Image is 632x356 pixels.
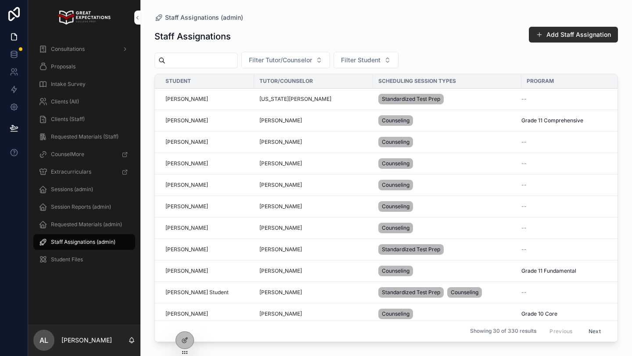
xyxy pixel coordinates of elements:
a: [PERSON_NAME] [259,160,302,167]
span: -- [521,139,527,146]
span: -- [521,289,527,296]
span: Student Files [51,256,83,263]
a: Standardized Test Prep [378,242,516,256]
a: Counseling [378,199,516,214]
span: -- [521,182,527,189]
span: Intake Survey [51,81,86,88]
a: [PERSON_NAME] [259,310,302,317]
a: Session Reports (admin) [33,199,135,215]
a: [PERSON_NAME] Student [165,289,229,296]
span: -- [521,224,527,231]
a: [PERSON_NAME] [165,310,208,317]
span: Standardized Test Prep [382,289,440,296]
a: Intake Survey [33,76,135,92]
a: [PERSON_NAME] [165,246,249,253]
a: Counseling [378,307,516,321]
span: Grade 11 Comprehensive [521,117,583,124]
a: [PERSON_NAME] [259,310,368,317]
a: [PERSON_NAME] [259,224,302,231]
span: Counseling [382,160,409,167]
a: [PERSON_NAME] [259,246,302,253]
a: [PERSON_NAME] [165,203,208,210]
a: -- [521,182,620,189]
a: Sessions (admin) [33,182,135,197]
span: Requested Materials (admin) [51,221,122,228]
span: -- [521,96,527,103]
a: -- [521,160,620,167]
a: -- [521,224,620,231]
a: [PERSON_NAME] [259,203,302,210]
a: [PERSON_NAME] [259,139,368,146]
a: Requested Materials (Staff) [33,129,135,145]
a: [PERSON_NAME] [259,246,368,253]
span: Counseling [382,117,409,124]
span: Filter Tutor/Counselor [249,56,312,64]
a: [US_STATE][PERSON_NAME] [259,96,368,103]
span: Extracurriculars [51,168,91,175]
div: scrollable content [28,35,140,279]
p: [PERSON_NAME] [61,336,112,345]
a: [PERSON_NAME] [165,160,208,167]
span: [PERSON_NAME] [259,267,302,274]
span: Requested Materials (Staff) [51,133,118,140]
a: [PERSON_NAME] [259,182,302,189]
span: Counseling [382,310,409,317]
span: [PERSON_NAME] [165,267,208,274]
span: CounselMore [51,151,84,158]
span: -- [521,160,527,167]
a: [PERSON_NAME] [165,96,208,103]
a: [PERSON_NAME] [165,224,208,231]
a: [PERSON_NAME] [259,289,368,296]
a: Clients (All) [33,94,135,110]
a: Counseling [378,221,516,235]
a: [PERSON_NAME] [165,117,208,124]
span: Counseling [382,203,409,210]
span: [PERSON_NAME] [259,117,302,124]
img: App logo [58,11,110,25]
a: Counseling [378,135,516,149]
span: Showing 30 of 330 results [470,328,536,335]
span: Filter Student [341,56,381,64]
span: Counseling [382,139,409,146]
a: [PERSON_NAME] [165,182,208,189]
a: [PERSON_NAME] [165,139,208,146]
a: [PERSON_NAME] Student [165,289,249,296]
span: Tutor/Counselor [259,78,313,85]
a: Standardized Test Prep [378,92,516,106]
a: [PERSON_NAME] [165,117,249,124]
a: Clients (Staff) [33,111,135,127]
a: Counseling [378,114,516,128]
h1: Staff Assignations [154,30,231,43]
a: [US_STATE][PERSON_NAME] [259,96,331,103]
span: Standardized Test Prep [382,96,440,103]
span: Sessions (admin) [51,186,93,193]
a: [PERSON_NAME] [259,224,368,231]
span: -- [521,246,527,253]
span: Proposals [51,63,75,70]
span: Consultations [51,46,85,53]
button: Add Staff Assignation [529,27,618,43]
a: Extracurriculars [33,164,135,180]
span: [PERSON_NAME] [259,289,302,296]
span: Counseling [382,182,409,189]
a: Requested Materials (admin) [33,217,135,232]
span: Counseling [382,267,409,274]
a: [PERSON_NAME] [165,224,249,231]
a: Consultations [33,41,135,57]
a: [PERSON_NAME] [259,139,302,146]
span: Scheduling Session Types [378,78,456,85]
span: Student [165,78,191,85]
span: Program [527,78,554,85]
